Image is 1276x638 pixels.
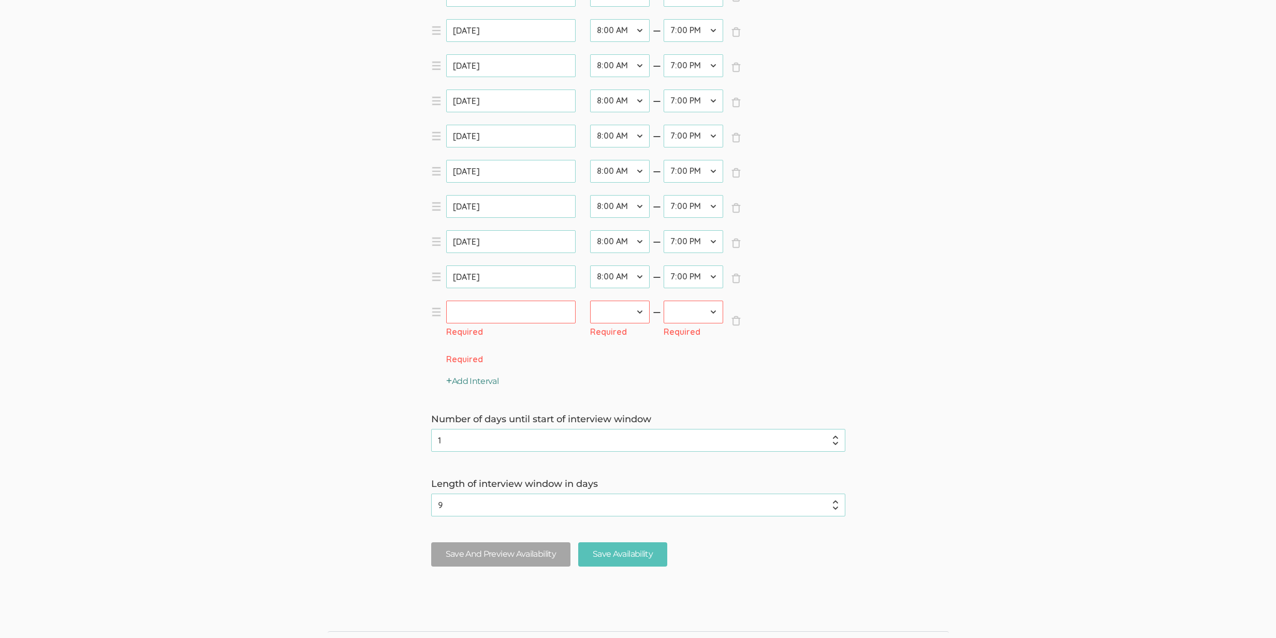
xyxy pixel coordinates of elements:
[446,376,499,388] button: Add Interval
[431,542,570,567] button: Save And Preview Availability
[664,326,724,338] div: Required
[446,326,577,338] div: Required
[731,132,741,143] span: ×
[446,353,483,365] div: Required
[1224,588,1276,638] iframe: Chat Widget
[731,62,741,72] span: ×
[731,27,741,37] span: ×
[431,478,845,491] label: Length of interview window in days
[578,542,667,567] input: Save Availability
[590,326,651,338] div: Required
[731,97,741,108] span: ×
[731,316,741,326] span: ×
[431,413,845,426] label: Number of days until start of interview window
[731,273,741,284] span: ×
[731,168,741,178] span: ×
[731,238,741,248] span: ×
[731,203,741,213] span: ×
